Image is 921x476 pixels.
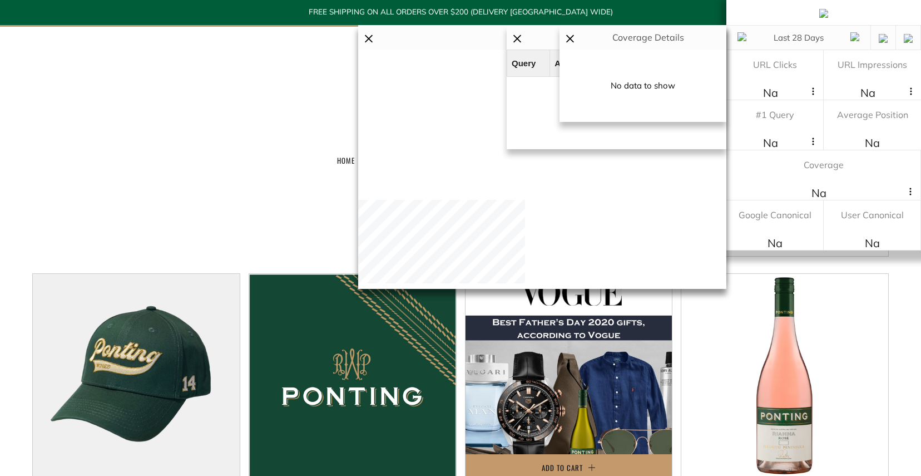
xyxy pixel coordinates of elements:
[575,28,721,46] span: Coverage Details
[512,21,522,54] span: ×
[804,159,844,170] span: Coverage
[811,186,826,200] span: Na
[294,190,627,217] h1: The Collection
[850,32,859,43] img: down-arrow.png
[349,27,572,151] img: Ponting Wines
[841,209,904,220] span: User Canonical
[374,28,721,46] span: URL Impressions
[904,34,913,43] img: smartphone.png
[763,136,778,150] span: Na
[364,21,374,54] span: ×
[507,50,550,77] th: Query
[753,59,797,70] span: URL Clicks
[865,136,880,150] span: Na
[739,209,811,220] span: Google Canonical
[737,32,746,43] img: calendar.png
[767,236,783,250] span: Na
[838,59,907,70] span: URL Impressions
[611,77,675,94] span: No data to show
[879,34,888,43] img: monitor.png
[763,86,778,100] span: Na
[756,109,794,120] span: #1 Query
[819,9,828,18] img: banner_logo.png
[565,21,575,54] span: ×
[837,109,908,120] span: Average Position
[860,86,875,100] span: Na
[774,30,824,46] span: Last 28 Days
[865,236,880,250] span: Na
[337,151,355,169] a: Home
[550,50,607,77] th: Avg.Pos.
[542,462,583,473] span: Add to Cart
